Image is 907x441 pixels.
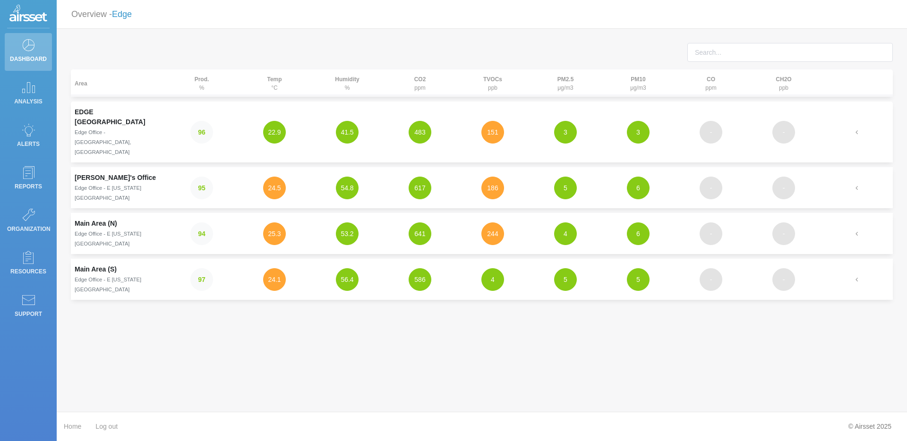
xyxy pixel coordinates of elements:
[414,76,426,83] strong: CO2
[602,69,675,97] th: μg/m3
[336,177,359,199] button: 54.8
[529,69,602,97] th: μg/m3
[71,259,165,300] td: Main Area (S)Edge Office - E [US_STATE][GEOGRAPHIC_DATA]
[5,76,52,113] a: Analysis
[772,268,795,291] button: -
[772,121,795,144] button: -
[481,121,504,144] button: 151
[263,222,286,245] button: 25.3
[554,268,577,291] button: 5
[195,76,209,83] strong: Prod.
[112,9,132,19] a: Edge
[554,222,577,245] button: 4
[627,177,650,199] button: 6
[190,121,213,144] button: 96
[336,121,359,144] button: 41.5
[554,121,577,144] button: 3
[71,167,165,208] td: [PERSON_NAME]'s OfficeEdge Office - E [US_STATE][GEOGRAPHIC_DATA]
[5,33,52,71] a: Dashboard
[409,177,431,199] button: 617
[9,5,47,24] img: Logo
[71,213,165,254] td: Main Area (N)Edge Office - E [US_STATE][GEOGRAPHIC_DATA]
[747,69,820,97] th: ppb
[75,80,87,87] strong: Area
[700,177,722,199] button: -
[311,69,384,97] th: %
[481,177,504,199] button: 186
[481,268,504,291] button: 4
[263,177,286,199] button: 24.5
[707,76,715,83] strong: CO
[165,69,238,97] th: %
[700,268,722,291] button: -
[384,69,456,97] th: ppm
[554,177,577,199] button: 5
[675,69,747,97] th: ppm
[7,307,50,321] p: Support
[190,222,213,245] button: 94
[335,76,359,83] strong: Humidity
[64,417,81,436] a: Home
[409,268,431,291] button: 586
[772,222,795,245] button: -
[776,76,791,83] strong: CH2O
[627,121,650,144] button: 3
[700,121,722,144] button: -
[198,184,205,192] strong: 95
[336,268,359,291] button: 56.4
[75,129,131,155] small: Edge Office - [GEOGRAPHIC_DATA], [GEOGRAPHIC_DATA]
[5,118,52,156] a: Alerts
[772,177,795,199] button: -
[7,179,50,194] p: Reports
[75,277,141,292] small: Edge Office - E [US_STATE][GEOGRAPHIC_DATA]
[263,121,286,144] button: 22.9
[456,69,529,97] th: ppb
[631,76,645,83] strong: PM10
[336,222,359,245] button: 53.2
[7,137,50,151] p: Alerts
[263,268,286,291] button: 24.1
[198,230,205,237] strong: 94
[627,268,650,291] button: 5
[5,246,52,283] a: Resources
[5,161,52,198] a: Reports
[5,203,52,241] a: Organization
[700,222,722,245] button: -
[7,52,50,66] p: Dashboard
[481,222,504,245] button: 244
[409,222,431,245] button: 641
[687,43,893,62] input: Search...
[95,417,118,436] a: Log out
[483,76,502,83] strong: TVOCs
[190,268,213,291] button: 97
[7,222,50,236] p: Organization
[238,69,311,97] th: °C
[7,264,50,279] p: Resources
[5,288,52,326] a: Support
[627,222,650,245] button: 6
[7,94,50,109] p: Analysis
[267,76,282,83] strong: Temp
[841,417,898,436] div: © Airsset 2025
[75,231,141,246] small: Edge Office - E [US_STATE][GEOGRAPHIC_DATA]
[71,102,165,162] td: EDGE [GEOGRAPHIC_DATA]Edge Office - [GEOGRAPHIC_DATA], [GEOGRAPHIC_DATA]
[409,121,431,144] button: 483
[198,128,205,136] strong: 96
[198,276,205,283] strong: 97
[190,177,213,199] button: 95
[75,185,141,201] small: Edge Office - E [US_STATE][GEOGRAPHIC_DATA]
[557,76,574,83] strong: PM2.5
[71,6,132,23] p: Overview -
